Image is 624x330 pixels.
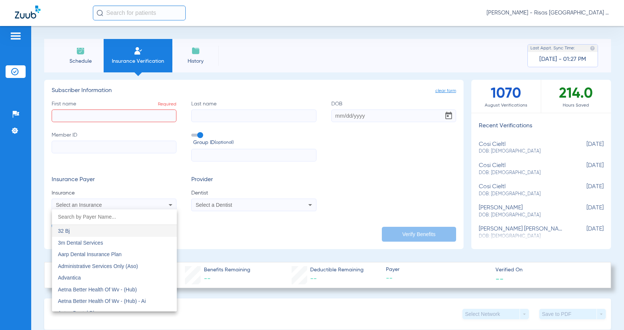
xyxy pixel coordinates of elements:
span: Aetna Better Health Of Wv - (Hub) - Ai [58,298,146,304]
span: Aetna Better Health Of Wv - (Hub) [58,287,137,293]
span: 32 Bj [58,228,70,234]
span: Administrative Services Only (Aso) [58,263,138,269]
span: Advantica [58,275,81,281]
input: dropdown search [52,209,177,225]
iframe: Chat Widget [587,294,624,330]
span: Aetna Dental Plans [58,310,103,316]
span: 3m Dental Services [58,240,103,246]
span: Aarp Dental Insurance Plan [58,251,121,257]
